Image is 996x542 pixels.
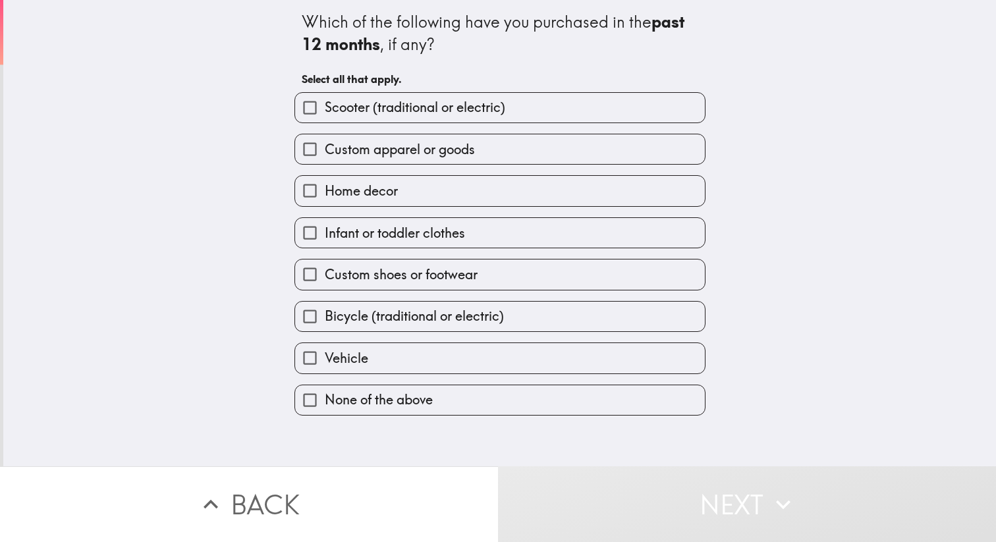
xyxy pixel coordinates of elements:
[295,343,705,373] button: Vehicle
[498,466,996,542] button: Next
[325,391,433,409] span: None of the above
[325,349,368,367] span: Vehicle
[325,224,465,242] span: Infant or toddler clothes
[325,265,478,284] span: Custom shoes or footwear
[295,93,705,122] button: Scooter (traditional or electric)
[325,182,398,200] span: Home decor
[302,72,698,86] h6: Select all that apply.
[302,11,698,55] div: Which of the following have you purchased in the , if any?
[295,259,705,289] button: Custom shoes or footwear
[295,302,705,331] button: Bicycle (traditional or electric)
[295,385,705,415] button: None of the above
[325,307,504,325] span: Bicycle (traditional or electric)
[325,98,505,117] span: Scooter (traditional or electric)
[295,218,705,248] button: Infant or toddler clothes
[295,176,705,205] button: Home decor
[325,140,475,159] span: Custom apparel or goods
[295,134,705,164] button: Custom apparel or goods
[302,12,688,54] b: past 12 months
